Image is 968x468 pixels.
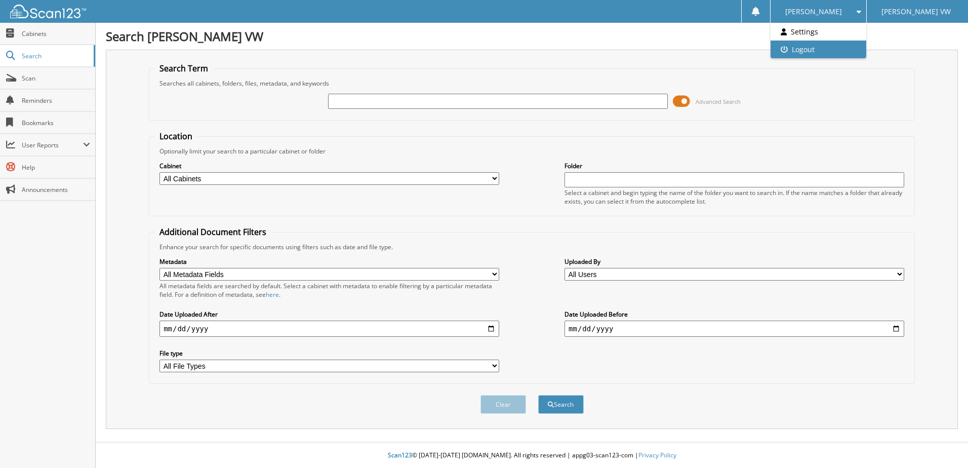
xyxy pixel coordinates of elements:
label: Date Uploaded After [159,310,499,319]
span: User Reports [22,141,83,149]
legend: Location [154,131,197,142]
label: Cabinet [159,162,499,170]
button: Clear [480,395,526,414]
span: Cabinets [22,29,90,38]
label: Uploaded By [564,257,904,266]
span: Scan [22,74,90,83]
div: © [DATE]-[DATE] [DOMAIN_NAME]. All rights reserved | appg03-scan123-com | [96,443,968,468]
legend: Additional Document Filters [154,226,271,238]
label: Date Uploaded Before [564,310,904,319]
label: Metadata [159,257,499,266]
div: All metadata fields are searched by default. Select a cabinet with metadata to enable filtering b... [159,282,499,299]
h1: Search [PERSON_NAME] VW [106,28,958,45]
span: Announcements [22,185,90,194]
span: Advanced Search [696,98,741,105]
img: scan123-logo-white.svg [10,5,86,18]
a: Logout [771,41,866,58]
span: [PERSON_NAME] [785,9,842,15]
a: Privacy Policy [638,451,676,459]
legend: Search Term [154,63,213,74]
iframe: Chat Widget [917,419,968,468]
label: File type [159,349,499,358]
label: Folder [564,162,904,170]
a: here [266,290,279,299]
div: Enhance your search for specific documents using filters such as date and file type. [154,243,909,251]
span: Search [22,52,89,60]
span: Help [22,163,90,172]
span: Bookmarks [22,119,90,127]
span: Scan123 [388,451,412,459]
span: [PERSON_NAME] VW [881,9,951,15]
input: start [159,321,499,337]
button: Search [538,395,584,414]
span: Reminders [22,96,90,105]
input: end [564,321,904,337]
div: Select a cabinet and begin typing the name of the folder you want to search in. If the name match... [564,188,904,206]
div: Optionally limit your search to a particular cabinet or folder [154,147,909,155]
div: Searches all cabinets, folders, files, metadata, and keywords [154,79,909,88]
a: Settings [771,23,866,41]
